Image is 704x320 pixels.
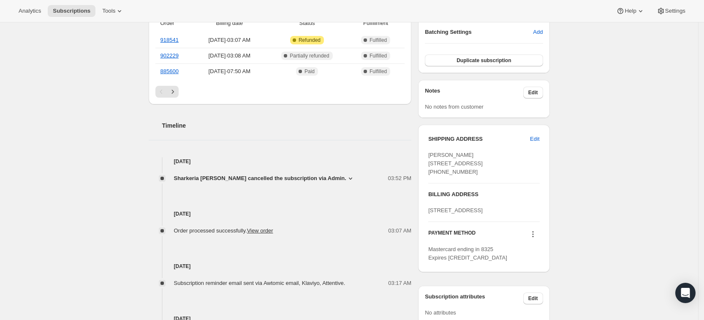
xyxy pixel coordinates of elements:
button: Edit [525,132,544,146]
button: Add [528,25,548,39]
span: Help [625,8,636,14]
a: View order [247,227,273,234]
span: Settings [665,8,685,14]
span: 03:52 PM [388,174,412,183]
h3: Subscription attributes [425,293,523,304]
span: Refunded [299,37,321,44]
span: Edit [530,135,539,143]
h3: Notes [425,87,523,98]
span: 03:07 AM [388,227,411,235]
span: Sharkeria [PERSON_NAME] cancelled the subscription via Admin. [174,174,346,183]
span: Mastercard ending in 8325 Expires [CREDIT_CARD_DATA] [428,246,507,261]
span: Fulfilled [370,37,387,44]
h6: Batching Settings [425,28,533,36]
span: Partially refunded [290,52,329,59]
span: Paid [304,68,315,75]
span: Order processed successfully. [174,227,273,234]
button: Settings [652,5,690,17]
button: Subscriptions [48,5,95,17]
a: 918541 [160,37,179,43]
span: Status [267,19,347,27]
button: Analytics [14,5,46,17]
span: No notes from customer [425,104,484,110]
button: Help [611,5,650,17]
h4: [DATE] [149,157,412,166]
span: [DATE] · 07:50 AM [197,67,262,76]
button: Duplicate subscription [425,55,543,66]
span: [PERSON_NAME] [STREET_ADDRESS] [PHONE_NUMBER] [428,152,483,175]
span: [DATE] · 03:07 AM [197,36,262,44]
div: Open Intercom Messenger [675,283,696,303]
h3: SHIPPING ADDRESS [428,135,530,143]
a: 885600 [160,68,179,74]
h3: BILLING ADDRESS [428,190,539,199]
th: Order [155,14,194,33]
span: Subscription reminder email sent via Awtomic email, Klaviyo, Attentive. [174,280,345,286]
span: Duplicate subscription [457,57,511,64]
button: Edit [523,293,543,304]
h4: [DATE] [149,262,412,271]
span: Edit [528,295,538,302]
span: No attributes [425,309,456,316]
button: Tools [97,5,129,17]
span: Fulfilled [370,68,387,75]
span: Fulfillment [352,19,400,27]
h4: [DATE] [149,210,412,218]
span: Subscriptions [53,8,90,14]
button: Sharkeria [PERSON_NAME] cancelled the subscription via Admin. [174,174,355,183]
button: Edit [523,87,543,98]
nav: Pagination [155,86,405,98]
a: 902229 [160,52,179,59]
h2: Timeline [162,121,412,130]
span: [STREET_ADDRESS] [428,207,483,213]
span: Tools [102,8,115,14]
span: Billing date [197,19,262,27]
span: 03:17 AM [388,279,411,287]
span: Fulfilled [370,52,387,59]
button: Next [167,86,179,98]
span: Edit [528,89,538,96]
span: [DATE] · 03:08 AM [197,52,262,60]
h3: PAYMENT METHOD [428,230,476,241]
span: Add [533,28,543,36]
span: Analytics [19,8,41,14]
